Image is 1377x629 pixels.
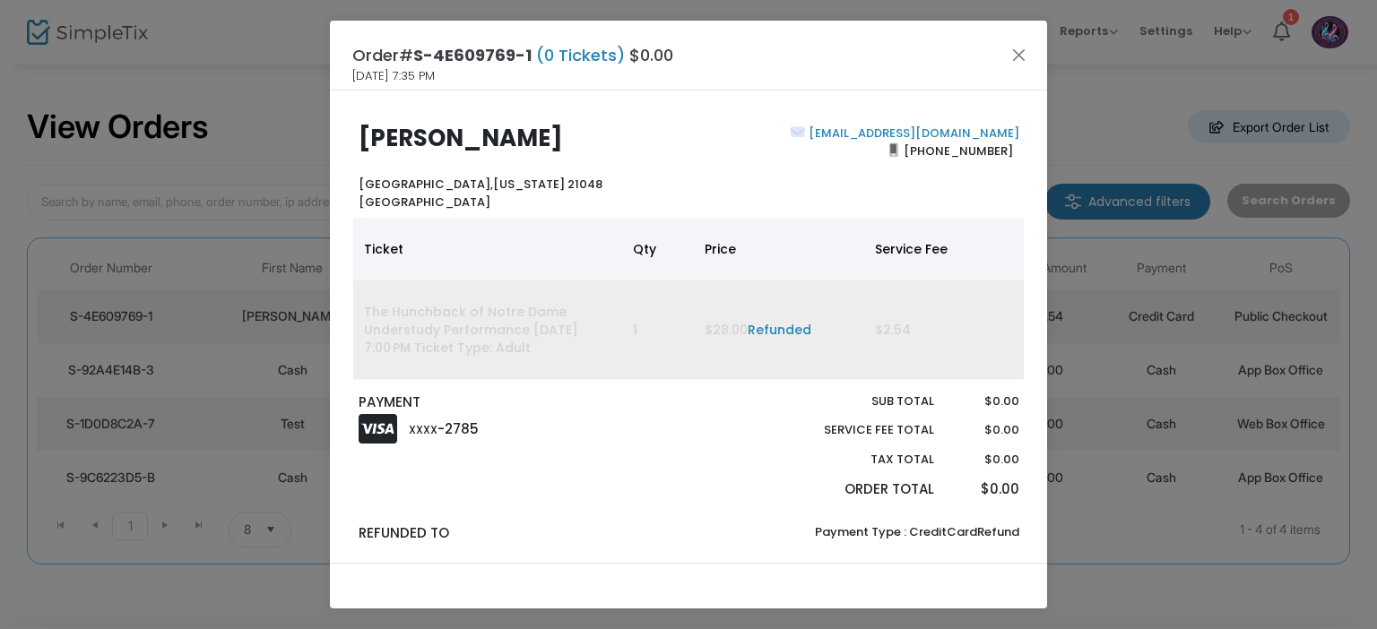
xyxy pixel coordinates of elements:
p: Tax Total [782,451,934,469]
p: PAYMENT [359,392,680,413]
p: Order Total [782,479,934,500]
th: Price [694,218,864,280]
h4: Order# $0.00 [352,43,673,67]
td: $2.54 [864,280,972,380]
p: $0.00 [951,421,1018,439]
td: The Hunchback of Notre Dame Understudy Performance [DATE] 7:00 PM Ticket Type: Adult [353,280,622,380]
p: Refunded to [359,523,680,544]
span: [PHONE_NUMBER] [898,136,1019,165]
span: -2785 [437,419,479,438]
div: Data table [353,218,1024,380]
p: $0.00 [951,392,1018,410]
span: [DATE] 7:35 PM [352,67,435,85]
th: Ticket [353,218,622,280]
span: Payment Type : CreditCardRefund [815,523,1019,540]
span: [GEOGRAPHIC_DATA], [359,176,493,193]
th: Qty [622,218,694,280]
button: Close [1008,43,1031,66]
th: Service Fee [864,218,972,280]
span: S-4E609769-1 [413,44,532,66]
b: [PERSON_NAME] [359,122,563,154]
span: XXXX [409,422,437,437]
a: [EMAIL_ADDRESS][DOMAIN_NAME] [805,125,1019,142]
p: Service Fee Total [782,421,934,439]
span: (0 Tickets) [532,44,629,66]
td: $28.00 [694,280,864,380]
td: 1 [622,280,694,380]
p: $0.00 [951,451,1018,469]
b: [US_STATE] 21048 [GEOGRAPHIC_DATA] [359,176,602,211]
p: $0.00 [951,479,1018,500]
a: Refunded [748,321,811,339]
p: Sub total [782,392,934,410]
